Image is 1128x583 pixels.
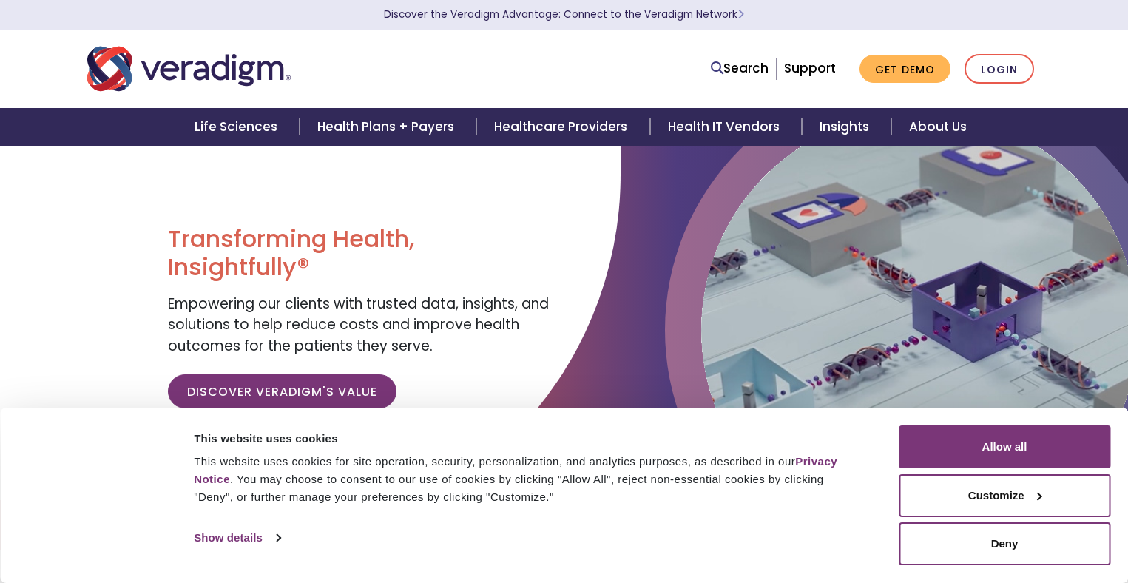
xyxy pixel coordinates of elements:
[965,54,1034,84] a: Login
[899,474,1110,517] button: Customize
[802,108,891,146] a: Insights
[784,59,836,77] a: Support
[476,108,649,146] a: Healthcare Providers
[168,294,549,356] span: Empowering our clients with trusted data, insights, and solutions to help reduce costs and improv...
[177,108,300,146] a: Life Sciences
[737,7,744,21] span: Learn More
[168,374,396,408] a: Discover Veradigm's Value
[711,58,769,78] a: Search
[899,425,1110,468] button: Allow all
[194,453,865,506] div: This website uses cookies for site operation, security, personalization, and analytics purposes, ...
[891,108,985,146] a: About Us
[384,7,744,21] a: Discover the Veradigm Advantage: Connect to the Veradigm NetworkLearn More
[899,522,1110,565] button: Deny
[194,527,280,549] a: Show details
[168,225,553,282] h1: Transforming Health, Insightfully®
[194,430,865,448] div: This website uses cookies
[87,44,291,93] img: Veradigm logo
[300,108,476,146] a: Health Plans + Payers
[859,55,950,84] a: Get Demo
[650,108,802,146] a: Health IT Vendors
